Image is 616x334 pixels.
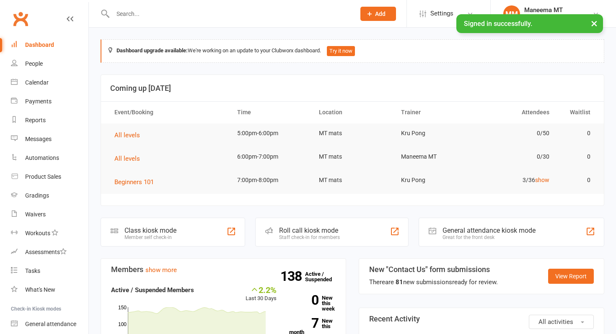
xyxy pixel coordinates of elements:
[369,265,498,274] h3: New "Contact Us" form submissions
[430,4,453,23] span: Settings
[311,123,393,143] td: MT mats
[327,46,355,56] button: Try it now
[114,177,160,187] button: Beginners 101
[587,14,602,32] button: ×
[25,267,40,274] div: Tasks
[375,10,386,17] span: Add
[116,47,188,54] strong: Dashboard upgrade available:
[124,226,176,234] div: Class kiosk mode
[110,8,349,20] input: Search...
[289,317,318,329] strong: 7
[107,102,230,123] th: Event/Booking
[25,154,59,161] div: Automations
[11,92,88,111] a: Payments
[25,230,50,236] div: Workouts
[503,5,520,22] div: MM
[246,285,277,294] div: 2.2%
[524,14,582,21] div: [PERSON_NAME] Thai
[114,154,146,164] button: All levels
[25,321,76,327] div: General attendance
[557,123,598,143] td: 0
[548,269,594,284] a: View Report
[11,280,88,299] a: What's New
[25,249,67,255] div: Assessments
[25,98,52,105] div: Payments
[111,286,194,294] strong: Active / Suspended Members
[11,262,88,280] a: Tasks
[25,286,55,293] div: What's New
[360,7,396,21] button: Add
[311,102,393,123] th: Location
[305,265,342,288] a: 138Active / Suspended
[289,294,318,306] strong: 0
[280,270,305,283] strong: 138
[475,123,557,143] td: 0/50
[101,39,604,63] div: We're working on an update to your Clubworx dashboard.
[475,147,557,167] td: 0/30
[11,315,88,334] a: General attendance kiosk mode
[110,84,595,92] h3: Coming up [DATE]
[557,170,598,190] td: 0
[114,178,154,186] span: Beginners 101
[538,318,573,326] span: All activities
[230,123,311,143] td: 5:00pm-6:00pm
[111,265,336,274] h3: Members
[443,226,536,234] div: General attendance kiosk mode
[393,102,475,123] th: Trainer
[393,147,475,167] td: Maneema MT
[25,60,43,67] div: People
[557,147,598,167] td: 0
[10,8,31,29] a: Clubworx
[11,224,88,243] a: Workouts
[25,79,49,86] div: Calendar
[311,147,393,167] td: MT mats
[230,102,311,123] th: Time
[11,167,88,186] a: Product Sales
[464,20,532,28] span: Signed in successfully.
[475,170,557,190] td: 3/36
[393,123,475,143] td: Kru Pong
[25,117,46,123] div: Reports
[369,277,498,287] div: There are new submissions ready for review.
[114,155,140,162] span: All levels
[230,170,311,190] td: 7:00pm-8:00pm
[11,186,88,205] a: Gradings
[557,102,598,123] th: Waitlist
[369,315,594,323] h3: Recent Activity
[11,205,88,224] a: Waivers
[25,211,46,218] div: Waivers
[279,226,340,234] div: Roll call kiosk mode
[246,285,277,303] div: Last 30 Days
[11,130,88,149] a: Messages
[25,173,61,180] div: Product Sales
[114,130,146,140] button: All levels
[11,54,88,73] a: People
[11,243,88,262] a: Assessments
[145,266,177,274] a: show more
[11,73,88,92] a: Calendar
[393,170,475,190] td: Kru Pong
[524,6,582,14] div: Maneema MT
[311,170,393,190] td: MT mats
[11,36,88,54] a: Dashboard
[230,147,311,167] td: 6:00pm-7:00pm
[443,234,536,240] div: Great for the front desk
[124,234,176,240] div: Member self check-in
[25,41,54,48] div: Dashboard
[11,149,88,167] a: Automations
[25,136,52,142] div: Messages
[11,111,88,130] a: Reports
[535,177,549,183] a: show
[475,102,557,123] th: Attendees
[25,192,49,199] div: Gradings
[114,131,140,139] span: All levels
[396,278,403,286] strong: 81
[289,295,336,311] a: 0New this week
[529,315,594,329] button: All activities
[279,234,340,240] div: Staff check-in for members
